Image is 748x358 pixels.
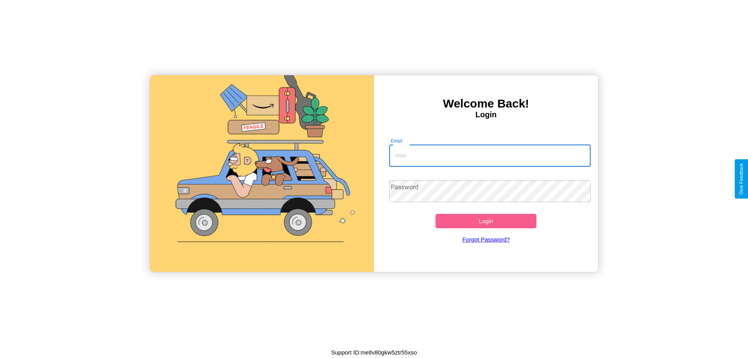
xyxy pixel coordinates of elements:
[374,97,598,110] h3: Welcome Back!
[331,347,417,358] p: Support ID: metlv80gkw5ztr55xso
[436,214,536,228] button: Login
[385,228,587,250] a: Forgot Password?
[150,75,374,272] img: gif
[374,110,598,119] h4: Login
[739,163,744,195] div: Give Feedback
[391,138,403,144] label: Email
